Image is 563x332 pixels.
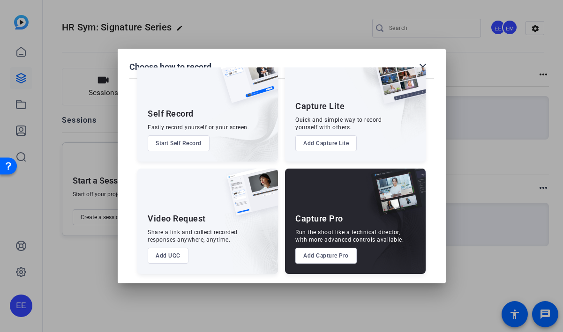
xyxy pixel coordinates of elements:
[356,180,426,274] img: embarkstudio-capture-pro.png
[148,124,249,131] div: Easily record yourself or your screen.
[295,101,345,112] div: Capture Lite
[295,229,404,243] div: Run the shoot like a technical director, with more advanced controls available.
[213,56,278,112] img: self-record.png
[295,213,343,224] div: Capture Pro
[368,56,426,113] img: capture-lite.png
[220,169,278,225] img: ugc-content.png
[148,135,210,151] button: Start Self Record
[196,76,278,162] img: embarkstudio-self-record.png
[295,248,357,264] button: Add Capture Pro
[295,135,357,151] button: Add Capture Lite
[417,61,428,73] mat-icon: close
[364,169,426,226] img: capture-pro.png
[342,56,426,150] img: embarkstudio-capture-lite.png
[295,116,382,131] div: Quick and simple way to record yourself with others.
[148,108,194,119] div: Self Record
[148,213,206,224] div: Video Request
[129,61,211,73] h1: Choose how to record
[148,229,238,243] div: Share a link and collect recorded responses anywhere, anytime.
[148,248,188,264] button: Add UGC
[224,198,278,274] img: embarkstudio-ugc-content.png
